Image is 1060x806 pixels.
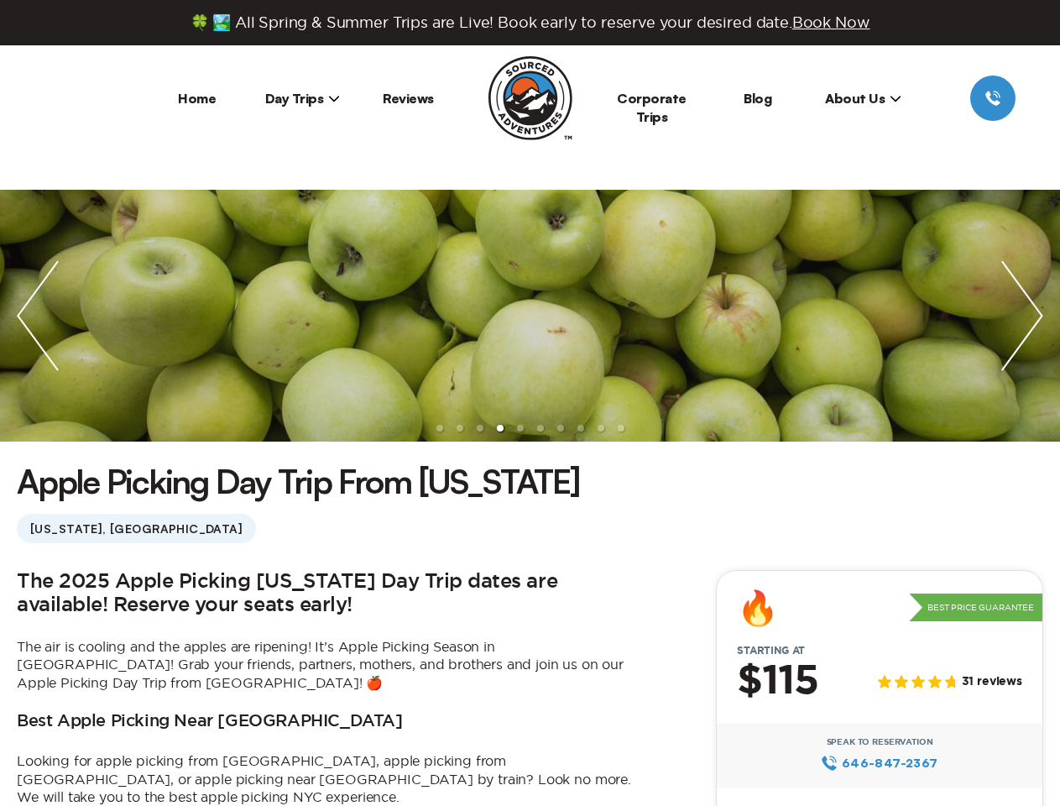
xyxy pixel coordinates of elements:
[909,594,1042,622] p: Best Price Guarantee
[962,675,1022,689] span: 31 reviews
[265,90,341,107] span: Day Trips
[717,645,825,657] span: Starting at
[488,56,572,140] img: Sourced Adventures company logo
[617,90,687,125] a: Corporate Trips
[792,14,870,30] span: Book Now
[618,425,624,432] li: slide item 10
[178,90,216,107] a: Home
[457,425,463,432] li: slide item 2
[17,638,640,693] p: The air is cooling and the apples are ripening! It’s Apple Picking Season in [GEOGRAPHIC_DATA]! G...
[383,90,434,107] a: Reviews
[537,425,544,432] li: slide item 6
[557,425,564,432] li: slide item 7
[744,90,771,107] a: Blog
[436,425,443,432] li: slide item 1
[497,425,504,432] li: slide item 4
[577,425,584,432] li: slide item 8
[827,737,933,747] span: Speak to Reservation
[737,660,818,704] h2: $115
[598,425,604,432] li: slide item 9
[825,90,901,107] span: About Us
[191,13,870,32] span: 🍀 🏞️ All Spring & Summer Trips are Live! Book early to reserve your desired date.
[17,570,640,618] h2: The 2025 Apple Picking [US_STATE] Day Trip dates are available! Reserve your seats early!
[842,754,938,772] span: 646‍-847‍-2367
[17,514,256,543] span: [US_STATE], [GEOGRAPHIC_DATA]
[737,591,779,625] div: 🔥
[984,190,1060,442] img: next slide / item
[17,458,580,504] h1: Apple Picking Day Trip From [US_STATE]
[821,754,937,772] a: 646‍-847‍-2367
[17,712,403,732] h3: Best Apple Picking Near [GEOGRAPHIC_DATA]
[517,425,524,432] li: slide item 5
[477,425,483,432] li: slide item 3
